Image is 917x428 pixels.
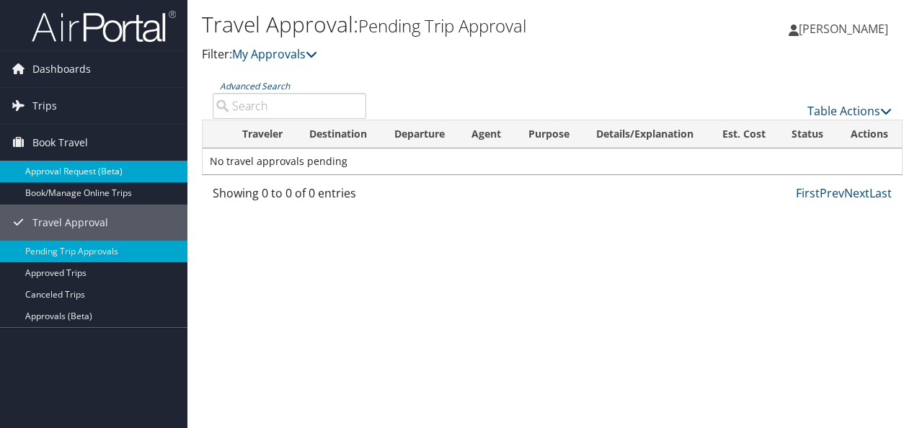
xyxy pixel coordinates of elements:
[32,125,88,161] span: Book Travel
[32,9,176,43] img: airportal-logo.png
[202,9,669,40] h1: Travel Approval:
[709,120,779,148] th: Est. Cost: activate to sort column ascending
[220,80,290,92] a: Advanced Search
[799,21,888,37] span: [PERSON_NAME]
[232,46,317,62] a: My Approvals
[229,120,296,148] th: Traveler: activate to sort column ascending
[869,185,892,201] a: Last
[779,120,837,148] th: Status: activate to sort column ascending
[296,120,381,148] th: Destination: activate to sort column ascending
[203,148,902,174] td: No travel approvals pending
[213,184,366,209] div: Showing 0 to 0 of 0 entries
[32,88,57,124] span: Trips
[820,185,844,201] a: Prev
[381,120,459,148] th: Departure: activate to sort column ascending
[358,14,526,37] small: Pending Trip Approval
[515,120,583,148] th: Purpose
[32,205,108,241] span: Travel Approval
[32,51,91,87] span: Dashboards
[202,45,669,64] p: Filter:
[789,7,903,50] a: [PERSON_NAME]
[844,185,869,201] a: Next
[838,120,902,148] th: Actions
[807,103,892,119] a: Table Actions
[458,120,515,148] th: Agent
[796,185,820,201] a: First
[213,93,366,119] input: Advanced Search
[583,120,709,148] th: Details/Explanation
